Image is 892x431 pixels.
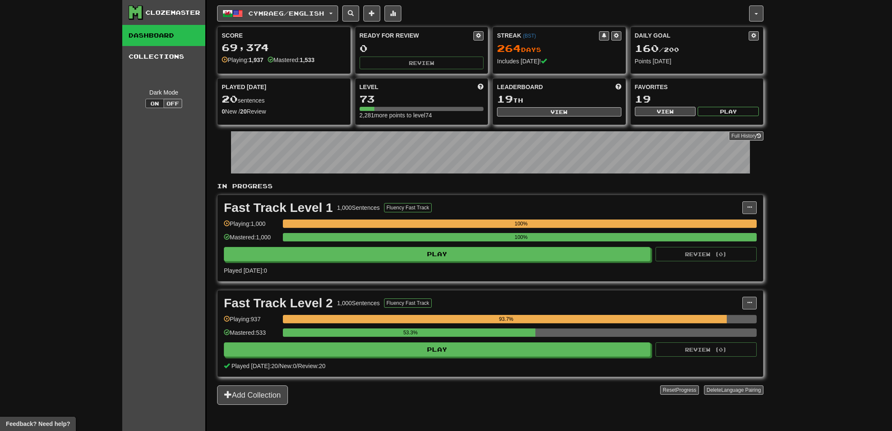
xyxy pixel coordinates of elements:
[497,57,621,65] div: Includes [DATE]!
[6,420,70,428] span: Open feedback widget
[615,83,621,91] span: This week in points, UTC
[222,31,346,40] div: Score
[635,94,759,104] div: 19
[224,342,650,357] button: Play
[721,387,761,393] span: Language Pairing
[656,342,757,357] button: Review (0)
[729,131,763,141] a: Full History
[217,385,288,405] button: Add Collection
[224,220,279,233] div: Playing: 1,000
[240,108,247,115] strong: 20
[145,8,200,17] div: Clozemaster
[285,328,535,337] div: 53.3%
[704,385,763,395] button: DeleteLanguage Pairing
[635,57,759,65] div: Points [DATE]
[279,363,296,369] span: New: 0
[360,31,474,40] div: Ready for Review
[298,363,325,369] span: Review: 20
[224,247,650,261] button: Play
[224,201,333,214] div: Fast Track Level 1
[122,46,205,67] a: Collections
[660,385,699,395] button: ResetProgress
[337,299,380,307] div: 1,000 Sentences
[384,298,432,308] button: Fluency Fast Track
[248,10,324,17] span: Cymraeg / English
[285,220,757,228] div: 100%
[222,93,238,105] span: 20
[497,31,599,40] div: Streak
[122,25,205,46] a: Dashboard
[300,57,314,63] strong: 1,533
[478,83,484,91] span: Score more points to level up
[635,107,696,116] button: View
[360,94,484,104] div: 73
[224,267,267,274] span: Played [DATE]: 0
[635,42,659,54] span: 160
[635,46,679,53] span: / 200
[497,43,621,54] div: Day s
[296,363,298,369] span: /
[222,83,266,91] span: Played [DATE]
[222,94,346,105] div: sentences
[337,203,380,212] div: 1,000 Sentences
[497,93,513,105] span: 19
[224,233,279,247] div: Mastered: 1,000
[164,99,182,108] button: Off
[497,83,543,91] span: Leaderboard
[360,111,484,119] div: 2,281 more points to level 74
[129,88,199,97] div: Dark Mode
[249,57,263,63] strong: 1,937
[384,203,432,212] button: Fluency Fast Track
[224,297,333,309] div: Fast Track Level 2
[285,233,757,241] div: 100%
[222,56,263,64] div: Playing:
[145,99,164,108] button: On
[523,33,536,39] a: (BST)
[656,247,757,261] button: Review (0)
[384,5,401,22] button: More stats
[224,328,279,342] div: Mastered: 533
[224,315,279,329] div: Playing: 937
[363,5,380,22] button: Add sentence to collection
[360,83,379,91] span: Level
[217,182,763,190] p: In Progress
[698,107,759,116] button: Play
[635,83,759,91] div: Favorites
[360,57,484,69] button: Review
[360,43,484,54] div: 0
[342,5,359,22] button: Search sentences
[497,42,521,54] span: 264
[497,94,621,105] div: th
[635,31,749,41] div: Daily Goal
[676,387,696,393] span: Progress
[222,42,346,53] div: 69,374
[285,315,727,323] div: 93.7%
[217,5,338,22] button: Cymraeg/English
[222,107,346,116] div: New / Review
[278,363,279,369] span: /
[497,107,621,117] button: View
[231,363,278,369] span: Played [DATE]: 20
[268,56,314,64] div: Mastered:
[222,108,225,115] strong: 0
